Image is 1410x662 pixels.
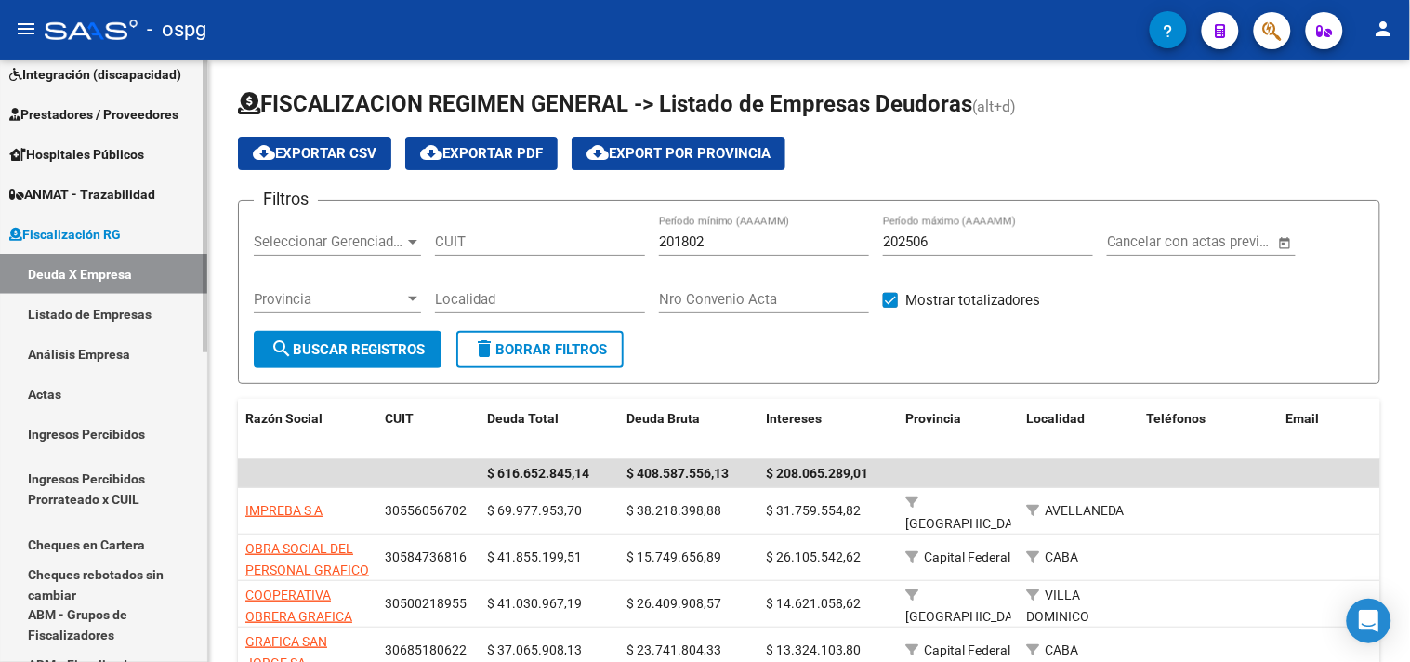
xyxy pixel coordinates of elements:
span: $ 26.409.908,57 [626,596,721,611]
span: 30500218955 [385,596,467,611]
span: $ 41.030.967,19 [487,596,582,611]
span: Export por Provincia [586,145,771,162]
span: Mostrar totalizadores [905,289,1040,311]
span: Email [1286,411,1320,426]
span: Deuda Bruta [626,411,700,426]
datatable-header-cell: Razón Social [238,399,377,460]
span: Integración (discapacidad) [9,64,181,85]
mat-icon: cloud_download [420,141,442,164]
button: Export por Provincia [572,137,785,170]
mat-icon: cloud_download [586,141,609,164]
span: CABA [1045,549,1078,564]
span: $ 41.855.199,51 [487,549,582,564]
span: VILLA DOMINICO [1026,588,1089,624]
mat-icon: cloud_download [253,141,275,164]
span: Exportar PDF [420,145,543,162]
span: Intereses [766,411,822,426]
button: Exportar CSV [238,137,391,170]
span: Razón Social [245,411,323,426]
span: 30685180622 [385,642,467,657]
span: FISCALIZACION REGIMEN GENERAL -> Listado de Empresas Deudoras [238,91,972,117]
datatable-header-cell: Localidad [1019,399,1140,460]
span: 30556056702 [385,503,467,518]
span: IMPREBA S A [245,503,323,518]
span: (alt+d) [972,98,1016,115]
button: Borrar Filtros [456,331,624,368]
span: Buscar Registros [270,341,425,358]
span: $ 208.065.289,01 [766,466,868,481]
span: Prestadores / Proveedores [9,104,178,125]
mat-icon: person [1373,18,1395,40]
span: CABA [1045,642,1078,657]
span: $ 23.741.804,33 [626,642,721,657]
datatable-header-cell: Deuda Bruta [619,399,758,460]
mat-icon: search [270,338,293,360]
span: Fiscalización RG [9,224,121,245]
span: Borrar Filtros [473,341,607,358]
span: $ 408.587.556,13 [626,466,729,481]
span: OBRA SOCIAL DEL PERSONAL GRAFICO [245,541,369,577]
span: Localidad [1026,411,1085,426]
span: $ 13.324.103,80 [766,642,861,657]
button: Buscar Registros [254,331,441,368]
div: Open Intercom Messenger [1347,599,1391,643]
span: $ 31.759.554,82 [766,503,861,518]
span: $ 38.218.398,88 [626,503,721,518]
span: Seleccionar Gerenciador [254,233,404,250]
span: Provincia [905,411,961,426]
span: Exportar CSV [253,145,376,162]
span: [GEOGRAPHIC_DATA] [905,609,1031,624]
span: Provincia [254,291,404,308]
span: $ 15.749.656,89 [626,549,721,564]
span: [GEOGRAPHIC_DATA] [905,516,1031,531]
span: Capital Federal [924,549,1010,564]
span: $ 69.977.953,70 [487,503,582,518]
span: Hospitales Públicos [9,144,144,165]
datatable-header-cell: CUIT [377,399,480,460]
h3: Filtros [254,186,318,212]
datatable-header-cell: Intereses [758,399,898,460]
span: Capital Federal [924,642,1010,657]
span: - ospg [147,9,206,50]
mat-icon: delete [473,338,495,360]
span: ANMAT - Trazabilidad [9,184,155,205]
span: 30584736816 [385,549,467,564]
datatable-header-cell: Teléfonos [1140,399,1279,460]
span: Deuda Total [487,411,559,426]
span: Teléfonos [1147,411,1206,426]
span: $ 37.065.908,13 [487,642,582,657]
span: AVELLANEDA [1045,503,1125,518]
button: Open calendar [1274,232,1296,254]
span: $ 616.652.845,14 [487,466,589,481]
span: $ 14.621.058,62 [766,596,861,611]
mat-icon: menu [15,18,37,40]
datatable-header-cell: Deuda Total [480,399,619,460]
datatable-header-cell: Provincia [898,399,1019,460]
button: Exportar PDF [405,137,558,170]
span: CUIT [385,411,414,426]
span: $ 26.105.542,62 [766,549,861,564]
